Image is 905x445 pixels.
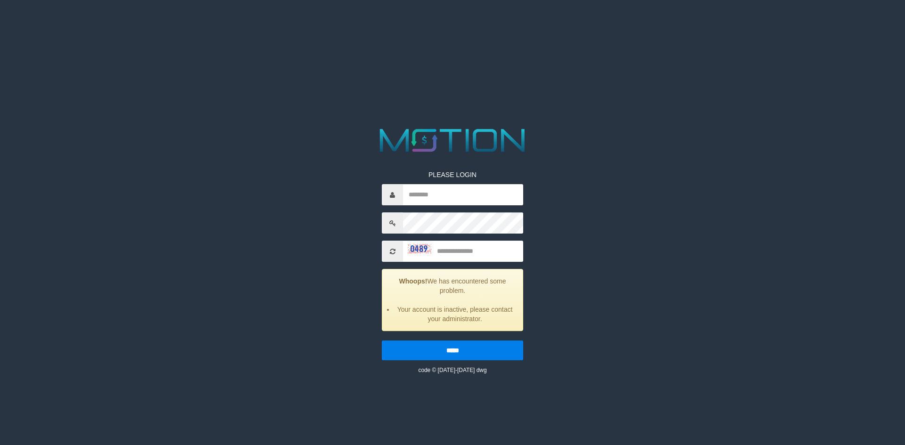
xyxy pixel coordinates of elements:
[373,125,532,156] img: MOTION_logo.png
[382,269,523,331] div: We has encountered some problem.
[382,170,523,179] p: PLEASE LOGIN
[418,367,486,373] small: code © [DATE]-[DATE] dwg
[399,277,428,285] strong: Whoops!
[394,305,516,324] li: Your account is inactive, please contact your administrator.
[408,244,431,253] img: captcha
